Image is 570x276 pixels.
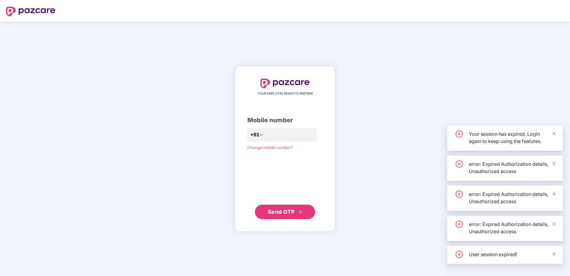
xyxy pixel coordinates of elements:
div: Your session has expired. Login again to keep using the features. [469,130,556,145]
div: User session expired! [469,251,556,258]
span: close-circle [456,191,463,198]
div: error: Expired Authorization details, Unauthorized access [469,160,556,175]
img: logo [260,79,310,88]
span: YOUR EMPLOYEE BENEFITS PARTNER [258,91,313,96]
span: close-circle [456,221,463,228]
span: close [552,132,556,136]
span: close [552,162,556,166]
span: double-right [299,210,302,214]
span: +91 [250,131,259,138]
span: close [552,252,556,256]
span: close [552,192,556,196]
div: error: Expired Authorization details, Unauthorized access [469,191,556,205]
button: Send OTPdouble-right [255,205,315,219]
span: close-circle [456,251,463,258]
span: Send OTP [268,209,295,215]
div: error: Expired Authorization details, Unauthorized access [469,221,556,235]
span: close [552,222,556,226]
img: logo [6,7,55,16]
div: Mobile number [247,116,323,125]
span: down [259,133,263,137]
span: close-circle [456,160,463,168]
a: Change mobile number? [247,145,293,150]
span: close-circle [456,130,463,138]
